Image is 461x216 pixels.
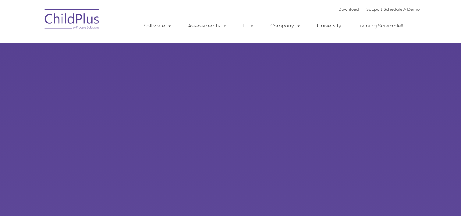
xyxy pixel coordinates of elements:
[182,20,233,32] a: Assessments
[366,7,382,12] a: Support
[137,20,178,32] a: Software
[384,7,420,12] a: Schedule A Demo
[237,20,260,32] a: IT
[264,20,307,32] a: Company
[338,7,359,12] a: Download
[42,5,103,35] img: ChildPlus by Procare Solutions
[338,7,420,12] font: |
[351,20,410,32] a: Training Scramble!!
[311,20,347,32] a: University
